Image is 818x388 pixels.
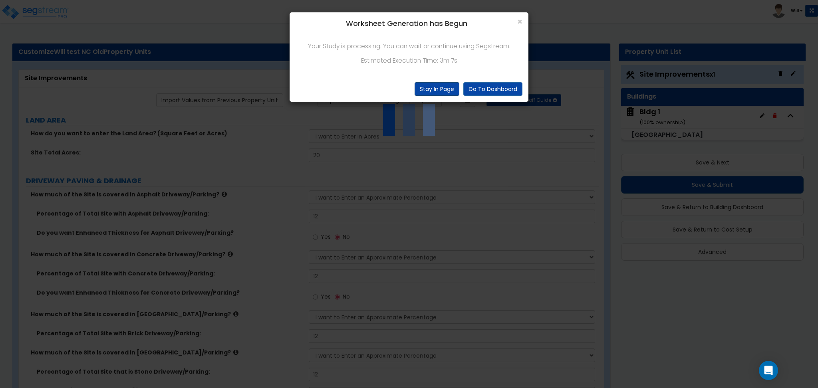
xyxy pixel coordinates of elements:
span: × [517,16,522,28]
div: Open Intercom Messenger [759,361,778,380]
button: Close [517,18,522,26]
h4: Worksheet Generation has Begun [296,18,522,29]
button: Go To Dashboard [463,82,522,96]
p: Estimated Execution Time: 3m 7s [296,55,522,66]
p: Your Study is processing. You can wait or continue using Segstream. [296,41,522,51]
button: Stay In Page [415,82,459,96]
